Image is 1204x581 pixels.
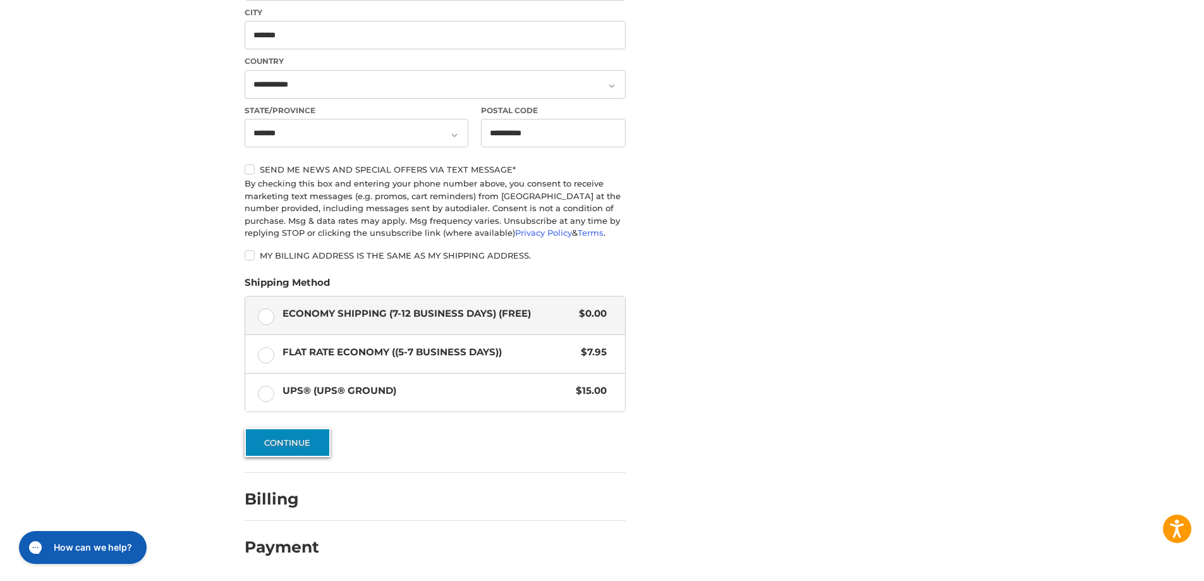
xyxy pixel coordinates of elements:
label: City [245,7,626,18]
span: $7.95 [575,345,607,360]
label: My billing address is the same as my shipping address. [245,250,626,260]
iframe: Gorgias live chat messenger [13,527,150,568]
label: Postal Code [481,105,626,116]
h2: Payment [245,537,319,557]
label: Send me news and special offers via text message* [245,164,626,174]
span: Economy Shipping (7-12 Business Days) (Free) [283,307,573,321]
iframe: Google Customer Reviews [1100,547,1204,581]
span: $15.00 [569,384,607,398]
span: Flat Rate Economy ((5-7 Business Days)) [283,345,575,360]
h2: Billing [245,489,319,509]
button: Continue [245,428,331,457]
label: State/Province [245,105,468,116]
div: By checking this box and entering your phone number above, you consent to receive marketing text ... [245,178,626,240]
legend: Shipping Method [245,276,330,296]
a: Privacy Policy [515,228,572,238]
span: $0.00 [573,307,607,321]
label: Country [245,56,626,67]
span: UPS® (UPS® Ground) [283,384,570,398]
a: Terms [578,228,604,238]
